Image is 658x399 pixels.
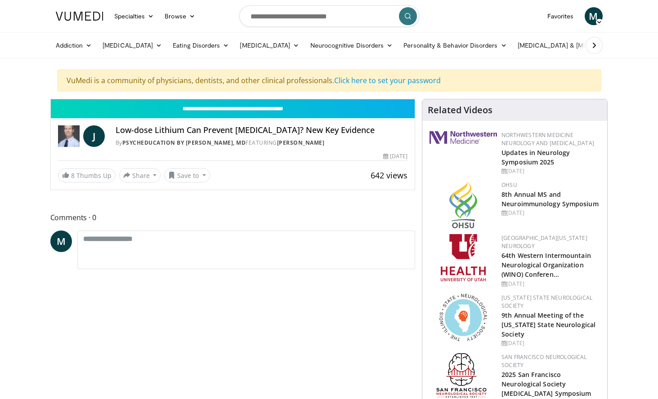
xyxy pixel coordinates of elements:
img: da959c7f-65a6-4fcf-a939-c8c702e0a770.png.150x105_q85_autocrop_double_scale_upscale_version-0.2.png [449,181,477,228]
a: [US_STATE] State Neurological Society [501,294,592,310]
span: Comments 0 [50,212,416,223]
a: 9th Annual Meeting of the [US_STATE] State Neurological Society [501,311,595,338]
a: Browse [159,7,201,25]
div: VuMedi is a community of physicians, dentists, and other clinical professionals. [57,69,601,92]
a: 8 Thumbs Up [58,168,116,182]
h4: Low-dose Lithium Can Prevent [MEDICAL_DATA]? New Key Evidence [116,125,408,135]
a: M [585,7,603,25]
a: 2025 San Francisco Neurological Society [MEDICAL_DATA] Symposium [501,370,591,398]
a: Specialties [109,7,160,25]
img: 2a462fb6-9365-492a-ac79-3166a6f924d8.png.150x105_q85_autocrop_double_scale_upscale_version-0.2.jpg [430,131,497,144]
a: Updates in Neurology Symposium 2025 [501,148,570,166]
a: Eating Disorders [167,36,234,54]
a: [PERSON_NAME] [277,139,325,146]
div: [DATE] [501,209,600,217]
a: J [83,125,105,147]
a: [MEDICAL_DATA] [234,36,304,54]
a: 64th Western Intermountain Neurological Organization (WINO) Conferen… [501,251,591,279]
div: [DATE] [501,167,600,175]
img: 71a8b48c-8850-4916-bbdd-e2f3ccf11ef9.png.150x105_q85_autocrop_double_scale_upscale_version-0.2.png [439,294,487,341]
span: 642 views [371,170,407,181]
a: [MEDICAL_DATA] [97,36,167,54]
img: f6362829-b0a3-407d-a044-59546adfd345.png.150x105_q85_autocrop_double_scale_upscale_version-0.2.png [441,234,486,281]
img: VuMedi Logo [56,12,103,21]
a: [MEDICAL_DATA] & [MEDICAL_DATA] [512,36,641,54]
span: 8 [71,171,75,180]
div: [DATE] [501,280,600,288]
a: Neurocognitive Disorders [305,36,398,54]
a: Favorites [542,7,579,25]
a: M [50,231,72,252]
a: Addiction [50,36,98,54]
button: Save to [164,168,210,182]
a: Personality & Behavior Disorders [398,36,512,54]
input: Search topics, interventions [239,5,419,27]
div: [DATE] [501,339,600,347]
a: [GEOGRAPHIC_DATA][US_STATE] Neurology [501,234,587,250]
div: [DATE] [383,152,407,160]
h4: Related Videos [428,105,492,115]
a: Click here to set your password [334,75,441,85]
a: San Francisco Neurological Society [501,353,586,369]
a: OHSU [501,181,517,189]
div: By FEATURING [116,139,408,147]
a: 8th Annual MS and Neuroimmunology Symposium [501,190,599,208]
a: PsychEducation by [PERSON_NAME], MD [122,139,246,146]
img: PsychEducation by James Phelps, MD [58,125,80,147]
a: Northwestern Medicine Neurology and [MEDICAL_DATA] [501,131,594,147]
button: Share [119,168,161,182]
